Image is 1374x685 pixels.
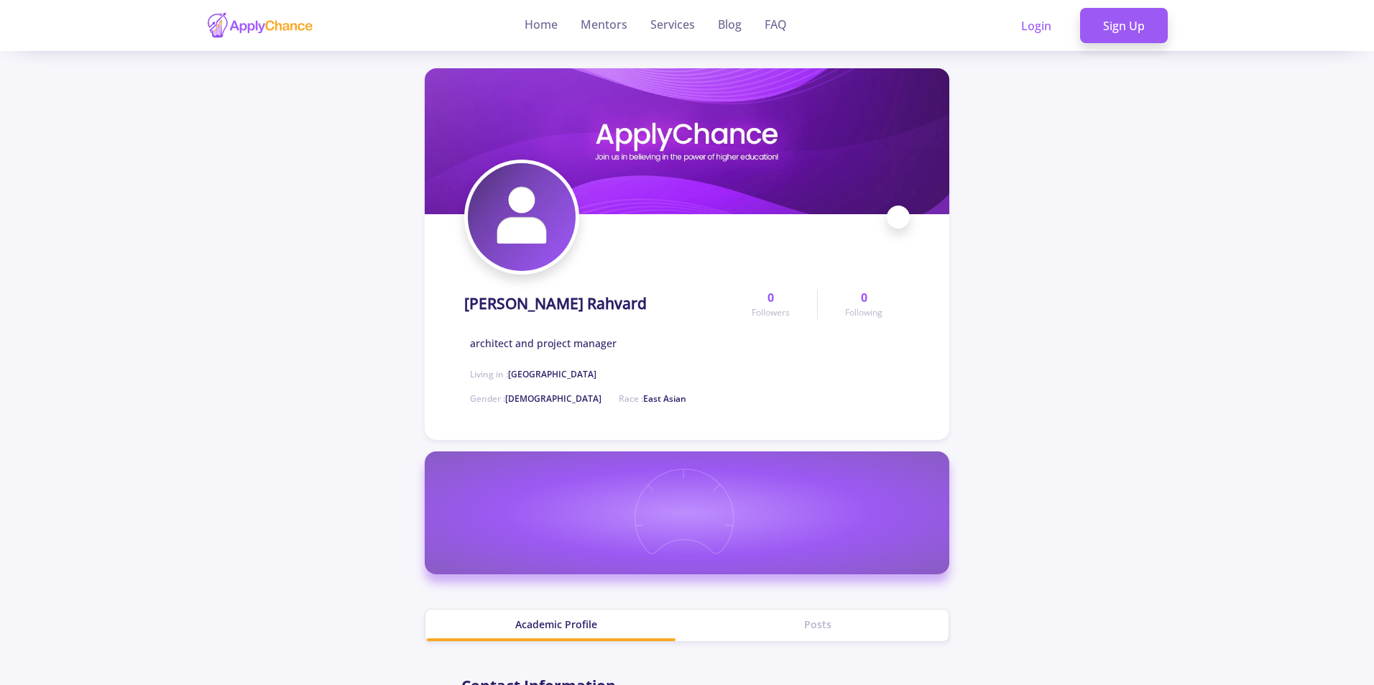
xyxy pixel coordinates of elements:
[752,306,790,319] span: Followers
[643,392,686,405] span: East Asian
[470,336,617,351] span: architect and project manager
[470,392,601,405] span: Gender :
[845,306,882,319] span: Following
[817,289,910,319] a: 0Following
[206,12,314,40] img: applychance logo
[508,368,596,380] span: [GEOGRAPHIC_DATA]
[425,68,949,214] img: Maya Khani Rahvardcover image
[470,368,596,380] span: Living in :
[998,8,1074,44] a: Login
[767,289,774,306] span: 0
[425,617,687,632] div: Academic Profile
[468,163,576,271] img: Maya Khani Rahvardavatar
[724,289,817,319] a: 0Followers
[619,392,686,405] span: Race :
[505,392,601,405] span: [DEMOGRAPHIC_DATA]
[687,617,949,632] div: Posts
[1080,8,1168,44] a: Sign Up
[861,289,867,306] span: 0
[464,295,647,313] h1: [PERSON_NAME] Rahvard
